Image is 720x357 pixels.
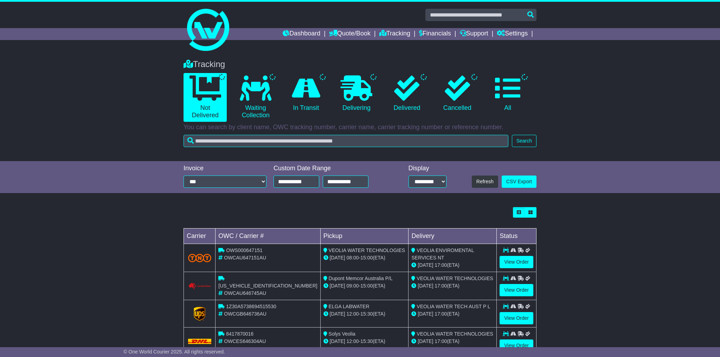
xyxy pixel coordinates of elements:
[418,283,433,289] span: [DATE]
[497,229,536,244] td: Status
[502,176,536,188] a: CSV Export
[417,304,490,309] span: VEOLIA WATER TECH AUST P L
[329,276,393,281] span: Dupont Memcor Australia P/L
[417,276,493,281] span: VEOLIA WATER TECHNOLOGIES
[224,255,266,260] span: OWCAU647151AU
[417,331,493,337] span: VEOLIA WATER TECHNOLOGIES
[330,338,345,344] span: [DATE]
[226,247,263,253] span: OWS000647151
[184,73,227,122] a: Not Delivered
[274,165,386,172] div: Custom Date Range
[329,28,371,40] a: Quote/Book
[218,283,317,289] span: [US_VEHICLE_IDENTIFICATION_NUMBER]
[347,338,359,344] span: 12:00
[500,284,533,296] a: View Order
[360,283,373,289] span: 15:00
[435,338,447,344] span: 17:00
[330,283,345,289] span: [DATE]
[224,338,266,344] span: OWCES646304AU
[379,28,410,40] a: Tracking
[512,135,536,147] button: Search
[435,262,447,268] span: 17:00
[347,283,359,289] span: 09:00
[418,338,433,344] span: [DATE]
[418,262,433,268] span: [DATE]
[347,255,359,260] span: 08:00
[224,311,266,317] span: OWCGB646736AU
[323,310,406,318] div: - (ETA)
[411,247,474,260] span: VEOLIA ENVIROMENTAL SERVICES NT
[497,28,528,40] a: Settings
[500,256,533,268] a: View Order
[323,282,406,290] div: - (ETA)
[224,290,266,296] span: OWCAU646745AU
[411,262,494,269] div: (ETA)
[123,349,225,355] span: © One World Courier 2025. All rights reserved.
[329,304,369,309] span: ELGA LABWATER
[435,283,447,289] span: 17:00
[486,73,529,114] a: All
[184,124,536,131] p: You can search by client name, OWC tracking number, carrier name, carrier tracking number or refe...
[188,283,211,290] img: Couriers_Please.png
[329,247,405,253] span: VEOLIA WATER TECHNOLOGIES
[409,165,446,172] div: Display
[323,338,406,345] div: - (ETA)
[418,311,433,317] span: [DATE]
[409,229,497,244] td: Delivery
[226,304,276,309] span: 1Z30A5738694515530
[460,28,488,40] a: Support
[360,311,373,317] span: 15:30
[216,229,320,244] td: OWC / Carrier #
[283,28,320,40] a: Dashboard
[335,73,378,114] a: Delivering
[330,255,345,260] span: [DATE]
[330,311,345,317] span: [DATE]
[360,255,373,260] span: 15:00
[194,307,206,321] img: GetCarrierServiceLogo
[188,339,211,344] img: DHL.png
[436,73,479,114] a: Cancelled
[226,331,253,337] span: 8417870016
[188,254,211,262] img: TNT_Domestic.png
[323,254,406,262] div: - (ETA)
[472,176,498,188] button: Refresh
[500,339,533,352] a: View Order
[184,229,216,244] td: Carrier
[500,312,533,324] a: View Order
[320,229,409,244] td: Pickup
[411,338,494,345] div: (ETA)
[411,310,494,318] div: (ETA)
[360,338,373,344] span: 15:30
[435,311,447,317] span: 17:00
[419,28,451,40] a: Financials
[180,59,540,70] div: Tracking
[347,311,359,317] span: 12:00
[234,73,277,122] a: Waiting Collection
[329,331,355,337] span: Solys Veolia
[385,73,429,114] a: Delivered
[284,73,328,114] a: In Transit
[184,165,266,172] div: Invoice
[411,282,494,290] div: (ETA)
